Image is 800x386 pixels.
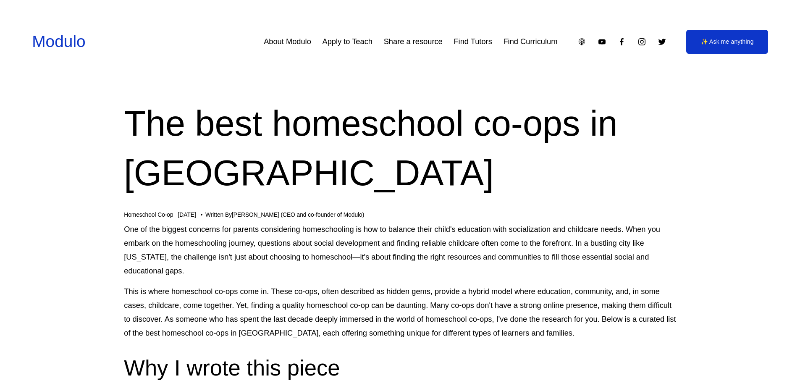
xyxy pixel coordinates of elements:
[323,34,372,50] a: Apply to Teach
[686,30,768,54] a: ✨ Ask me anything
[32,32,85,50] a: Modulo
[124,354,676,383] h2: Why I wrote this piece
[577,37,586,46] a: Apple Podcasts
[124,223,676,278] p: One of the biggest concerns for parents considering homeschooling is how to balance their child's...
[658,37,666,46] a: Twitter
[503,34,557,50] a: Find Curriculum
[124,212,173,218] a: Homeschool Co-op
[124,285,676,340] p: This is where homeschool co-ops come in. These co-ops, often described as hidden gems, provide a ...
[232,212,364,218] a: [PERSON_NAME] (CEO and co-founder of Modulo)
[205,212,364,218] div: Written By
[124,99,676,198] h1: The best homeschool co-ops in [GEOGRAPHIC_DATA]
[384,34,443,50] a: Share a resource
[454,34,492,50] a: Find Tutors
[264,34,311,50] a: About Modulo
[637,37,646,46] a: Instagram
[617,37,626,46] a: Facebook
[178,212,196,218] span: [DATE]
[598,37,606,46] a: YouTube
